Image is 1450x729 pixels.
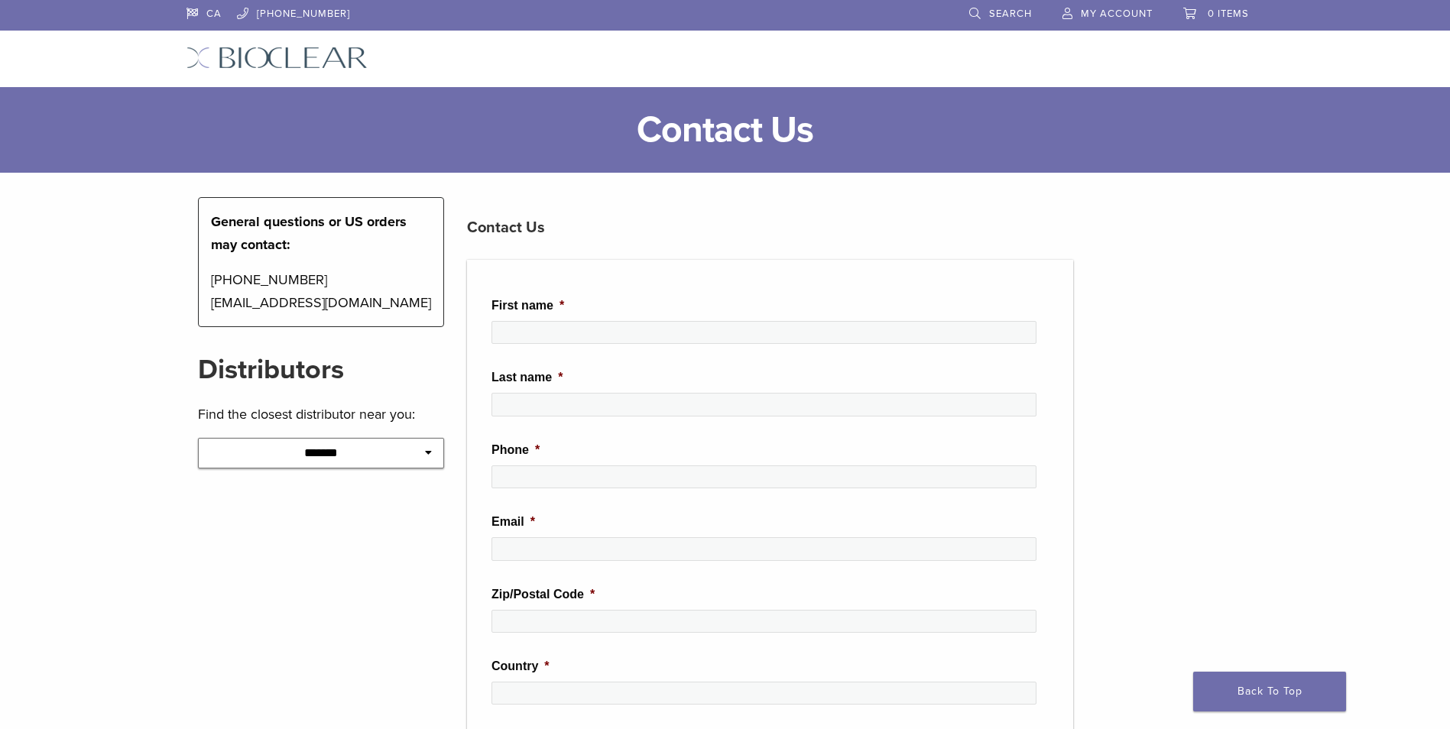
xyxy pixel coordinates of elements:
[491,514,535,530] label: Email
[491,298,564,314] label: First name
[467,209,1073,246] h3: Contact Us
[491,370,563,386] label: Last name
[1208,8,1249,20] span: 0 items
[1081,8,1153,20] span: My Account
[211,213,407,253] strong: General questions or US orders may contact:
[491,659,550,675] label: Country
[491,587,595,603] label: Zip/Postal Code
[491,442,540,458] label: Phone
[989,8,1032,20] span: Search
[198,352,445,388] h2: Distributors
[1193,672,1346,711] a: Back To Top
[187,47,368,69] img: Bioclear
[211,268,432,314] p: [PHONE_NUMBER] [EMAIL_ADDRESS][DOMAIN_NAME]
[198,403,445,426] p: Find the closest distributor near you:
